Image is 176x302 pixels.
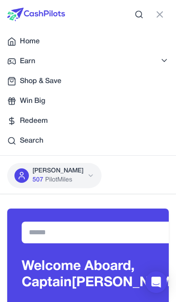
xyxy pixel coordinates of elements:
span: Earn [20,56,35,67]
span: Shop & Save [20,76,61,87]
button: [PERSON_NAME]507PilotMiles [7,163,102,188]
img: CashPilots Logo [7,8,65,21]
p: [PERSON_NAME] [32,167,83,176]
div: Open Intercom Messenger [145,271,167,293]
span: Home [20,36,40,47]
span: PilotMiles [45,176,72,185]
span: Win Big [20,96,45,107]
span: Search [20,135,43,146]
span: Redeem [20,116,48,126]
span: 507 [32,176,43,185]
